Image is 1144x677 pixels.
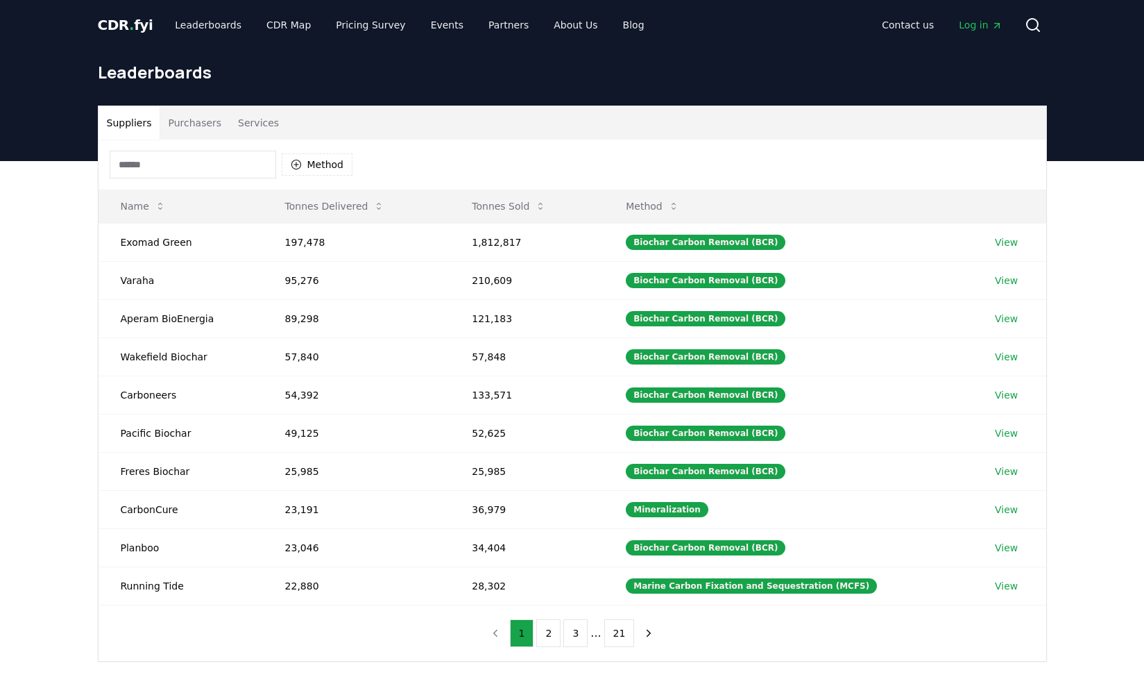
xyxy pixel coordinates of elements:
td: 22,880 [263,567,450,605]
td: 1,812,817 [450,223,604,261]
div: Biochar Carbon Removal (BCR) [626,426,785,441]
button: Services [230,106,287,140]
div: Biochar Carbon Removal (BCR) [626,464,785,479]
div: Biochar Carbon Removal (BCR) [626,235,785,250]
button: Tonnes Sold [461,192,557,220]
a: Partners [477,12,540,37]
td: Aperam BioEnergia [99,299,263,337]
td: Wakefield Biochar [99,337,263,376]
td: Varaha [99,261,263,299]
td: 34,404 [450,528,604,567]
a: Blog [612,12,656,37]
td: Planboo [99,528,263,567]
li: ... [590,625,601,642]
td: 25,985 [263,452,450,490]
a: View [995,350,1018,364]
button: Method [282,153,353,176]
span: CDR fyi [98,17,153,33]
td: 25,985 [450,452,604,490]
button: 21 [604,619,635,647]
button: Name [110,192,177,220]
a: View [995,579,1018,593]
td: 121,183 [450,299,604,337]
button: Suppliers [99,106,160,140]
td: 36,979 [450,490,604,528]
td: 23,191 [263,490,450,528]
td: 133,571 [450,376,604,414]
td: Exomad Green [99,223,263,261]
td: 89,298 [263,299,450,337]
td: 52,625 [450,414,604,452]
td: 210,609 [450,261,604,299]
a: View [995,541,1018,555]
a: View [995,426,1018,440]
div: Marine Carbon Fixation and Sequestration (MCFS) [626,578,877,594]
a: Events [420,12,475,37]
td: CarbonCure [99,490,263,528]
button: 3 [563,619,588,647]
button: Tonnes Delivered [274,192,396,220]
td: 23,046 [263,528,450,567]
div: Biochar Carbon Removal (BCR) [626,387,785,403]
button: Purchasers [160,106,230,140]
td: 54,392 [263,376,450,414]
a: View [995,388,1018,402]
a: Leaderboards [164,12,253,37]
span: . [129,17,134,33]
td: Pacific Biochar [99,414,263,452]
div: Biochar Carbon Removal (BCR) [626,540,785,555]
a: View [995,274,1018,287]
h1: Leaderboards [98,61,1047,83]
td: 28,302 [450,567,604,605]
td: 57,848 [450,337,604,376]
button: 2 [536,619,561,647]
div: Biochar Carbon Removal (BCR) [626,349,785,365]
div: Biochar Carbon Removal (BCR) [626,273,785,288]
div: Biochar Carbon Removal (BCR) [626,311,785,326]
td: 57,840 [263,337,450,376]
button: 1 [510,619,534,647]
a: Log in [948,12,1013,37]
a: View [995,503,1018,517]
a: Contact us [871,12,945,37]
a: View [995,235,1018,249]
span: Log in [959,18,1002,32]
nav: Main [871,12,1013,37]
td: 197,478 [263,223,450,261]
button: next page [637,619,660,647]
a: About Us [543,12,608,37]
a: View [995,312,1018,326]
td: Carboneers [99,376,263,414]
td: Freres Biochar [99,452,263,490]
button: Method [615,192,690,220]
div: Mineralization [626,502,708,517]
a: Pricing Survey [325,12,416,37]
nav: Main [164,12,655,37]
a: CDR.fyi [98,15,153,35]
td: 49,125 [263,414,450,452]
td: 95,276 [263,261,450,299]
a: CDR Map [255,12,322,37]
td: Running Tide [99,567,263,605]
a: View [995,465,1018,478]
